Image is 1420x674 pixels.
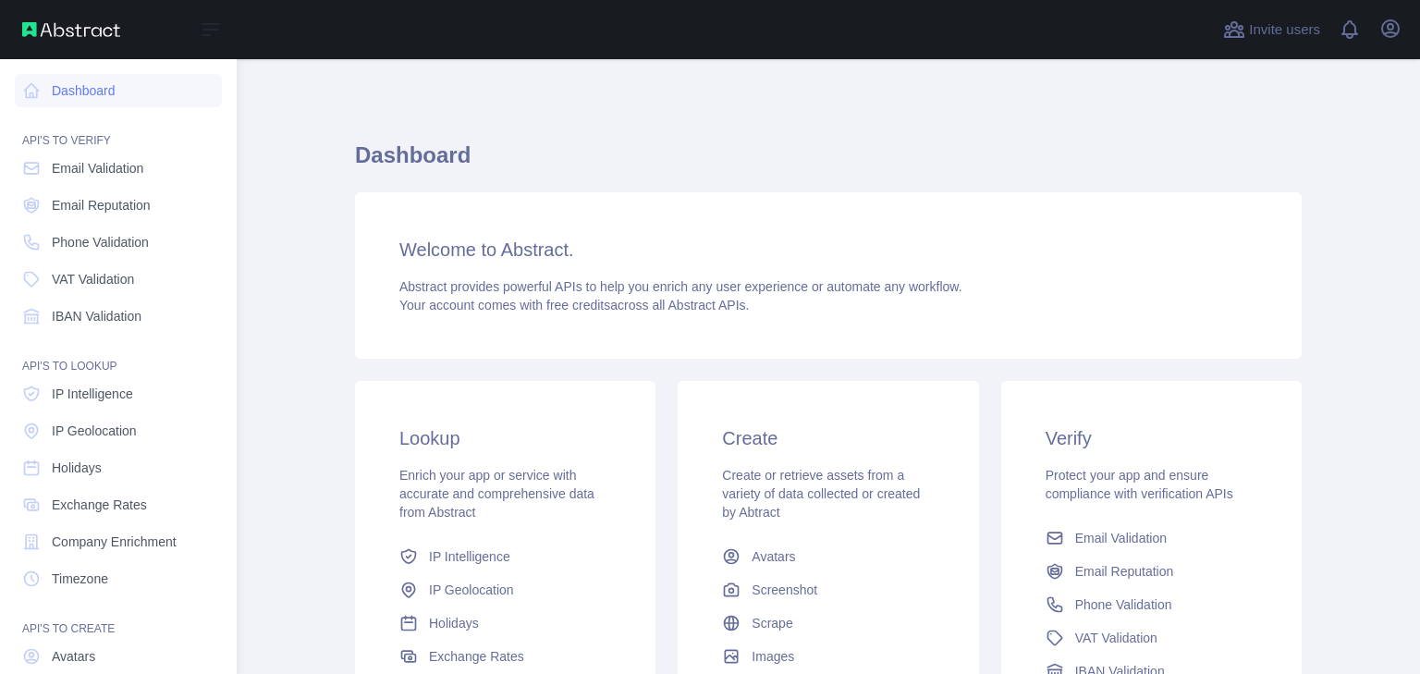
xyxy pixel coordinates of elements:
[15,263,222,296] a: VAT Validation
[15,525,222,558] a: Company Enrichment
[52,422,137,440] span: IP Geolocation
[52,385,133,403] span: IP Intelligence
[1075,562,1174,581] span: Email Reputation
[52,533,177,551] span: Company Enrichment
[429,581,514,599] span: IP Geolocation
[15,377,222,411] a: IP Intelligence
[1038,588,1265,621] a: Phone Validation
[715,640,941,673] a: Images
[715,607,941,640] a: Scrape
[399,468,594,520] span: Enrich your app or service with accurate and comprehensive data from Abstract
[52,307,141,325] span: IBAN Validation
[52,233,149,251] span: Phone Validation
[722,468,920,520] span: Create or retrieve assets from a variety of data collected or created by Abtract
[1038,555,1265,588] a: Email Reputation
[1075,629,1157,647] span: VAT Validation
[1075,595,1172,614] span: Phone Validation
[52,570,108,588] span: Timezone
[15,337,222,374] div: API'S TO LOOKUP
[15,300,222,333] a: IBAN Validation
[52,159,143,178] span: Email Validation
[15,189,222,222] a: Email Reputation
[52,647,95,666] span: Avatars
[752,647,794,666] span: Images
[392,607,618,640] a: Holidays
[1219,15,1324,44] button: Invite users
[22,22,120,37] img: Abstract API
[399,298,749,312] span: Your account comes with across all Abstract APIs.
[1038,521,1265,555] a: Email Validation
[15,451,222,484] a: Holidays
[52,196,151,214] span: Email Reputation
[15,414,222,447] a: IP Geolocation
[15,488,222,521] a: Exchange Rates
[15,152,222,185] a: Email Validation
[15,226,222,259] a: Phone Validation
[355,141,1302,185] h1: Dashboard
[399,237,1257,263] h3: Welcome to Abstract.
[1075,529,1167,547] span: Email Validation
[752,581,817,599] span: Screenshot
[1249,19,1320,41] span: Invite users
[752,547,795,566] span: Avatars
[399,279,962,294] span: Abstract provides powerful APIs to help you enrich any user experience or automate any workflow.
[429,547,510,566] span: IP Intelligence
[392,573,618,607] a: IP Geolocation
[392,540,618,573] a: IP Intelligence
[546,298,610,312] span: free credits
[15,74,222,107] a: Dashboard
[722,425,934,451] h3: Create
[715,573,941,607] a: Screenshot
[715,540,941,573] a: Avatars
[429,614,479,632] span: Holidays
[52,496,147,514] span: Exchange Rates
[1046,425,1257,451] h3: Verify
[15,562,222,595] a: Timezone
[1038,621,1265,655] a: VAT Validation
[52,459,102,477] span: Holidays
[15,640,222,673] a: Avatars
[15,599,222,636] div: API'S TO CREATE
[1046,468,1233,501] span: Protect your app and ensure compliance with verification APIs
[752,614,792,632] span: Scrape
[392,640,618,673] a: Exchange Rates
[399,425,611,451] h3: Lookup
[15,111,222,148] div: API'S TO VERIFY
[52,270,134,288] span: VAT Validation
[429,647,524,666] span: Exchange Rates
